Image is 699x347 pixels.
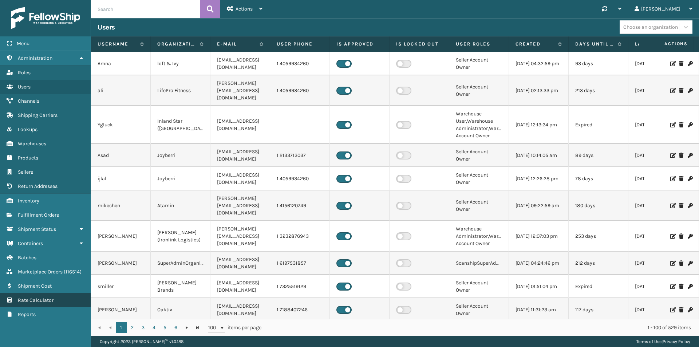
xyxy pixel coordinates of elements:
[91,167,151,190] td: ijlal
[91,144,151,167] td: Asad
[18,84,31,90] span: Users
[210,52,270,75] td: [EMAIL_ADDRESS][DOMAIN_NAME]
[636,336,690,347] div: |
[159,322,170,333] a: 5
[18,155,38,161] span: Products
[151,190,210,221] td: Atamin
[18,198,39,204] span: Inventory
[679,307,683,312] i: Delete
[100,336,183,347] p: Copyright 2023 [PERSON_NAME]™ v 1.0.188
[91,190,151,221] td: mikechen
[18,70,31,76] span: Roles
[569,167,628,190] td: 78 days
[670,122,675,127] i: Edit
[516,41,554,47] label: Created
[449,298,509,322] td: Seller Account Owner
[670,234,675,239] i: Edit
[210,144,270,167] td: [EMAIL_ADDRESS][DOMAIN_NAME]
[569,52,628,75] td: 93 days
[210,252,270,275] td: [EMAIL_ADDRESS][DOMAIN_NAME]
[509,75,569,106] td: [DATE] 02:13:33 pm
[210,190,270,221] td: [PERSON_NAME][EMAIL_ADDRESS][DOMAIN_NAME]
[688,203,692,208] i: Change Password
[628,75,688,106] td: [DATE] 02:04:24 pm
[270,221,330,252] td: 1 3232876943
[509,275,569,298] td: [DATE] 01:51:04 pm
[569,275,628,298] td: Expired
[679,88,683,93] i: Delete
[18,269,63,275] span: Marketplace Orders
[98,41,137,47] label: Username
[509,252,569,275] td: [DATE] 04:24:46 pm
[270,275,330,298] td: 1 7325519129
[688,284,692,289] i: Change Password
[688,234,692,239] i: Change Password
[181,322,192,333] a: Go to the next page
[116,322,127,333] a: 1
[18,240,43,247] span: Containers
[91,275,151,298] td: smiller
[127,322,138,333] a: 2
[679,153,683,158] i: Delete
[270,190,330,221] td: 1 4156120749
[18,141,46,147] span: Warehouses
[151,144,210,167] td: Joyberri
[151,106,210,144] td: Inland Star ([GEOGRAPHIC_DATA])
[151,75,210,106] td: LifePro Fitness
[270,52,330,75] td: 1 4059934260
[270,144,330,167] td: 1 2133713037
[91,221,151,252] td: [PERSON_NAME]
[184,325,190,331] span: Go to the next page
[149,322,159,333] a: 4
[18,55,52,61] span: Administration
[151,298,210,322] td: Oaktiv
[623,23,678,31] div: Choose an organization
[449,106,509,144] td: Warehouse User,Warehouse Administrator,Warehouse Account Owner
[670,284,675,289] i: Edit
[670,307,675,312] i: Edit
[91,252,151,275] td: [PERSON_NAME]
[679,203,683,208] i: Delete
[98,23,115,32] h3: Users
[236,6,253,12] span: Actions
[11,7,80,29] img: logo
[449,144,509,167] td: Seller Account Owner
[18,283,52,289] span: Shipment Cost
[628,252,688,275] td: [DATE] 11:47:03 pm
[628,190,688,221] td: [DATE] 04:10:30 pm
[18,311,36,318] span: Reports
[270,75,330,106] td: 1 4059934260
[277,41,323,47] label: User phone
[679,176,683,181] i: Delete
[18,112,58,118] span: Shipping Carriers
[569,252,628,275] td: 212 days
[272,324,691,331] div: 1 - 100 of 529 items
[641,38,692,50] span: Actions
[151,252,210,275] td: SuperAdminOrganization
[449,167,509,190] td: Seller Account Owner
[449,221,509,252] td: Warehouse Administrator,Warehouse Account Owner
[663,339,690,344] a: Privacy Policy
[91,106,151,144] td: Ygluck
[217,41,256,47] label: E-mail
[509,167,569,190] td: [DATE] 12:26:28 pm
[208,324,219,331] span: 100
[18,169,33,175] span: Sellers
[17,40,29,47] span: Menu
[679,234,683,239] i: Delete
[569,75,628,106] td: 213 days
[628,275,688,298] td: [DATE] 01:21:44 pm
[195,325,201,331] span: Go to the last page
[688,153,692,158] i: Change Password
[509,144,569,167] td: [DATE] 10:14:05 am
[91,75,151,106] td: ali
[569,190,628,221] td: 180 days
[151,167,210,190] td: Joyberri
[270,298,330,322] td: 1 7188407246
[18,183,58,189] span: Return Addresses
[569,106,628,144] td: Expired
[64,269,82,275] span: ( 116514 )
[688,88,692,93] i: Change Password
[449,52,509,75] td: Seller Account Owner
[688,61,692,66] i: Change Password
